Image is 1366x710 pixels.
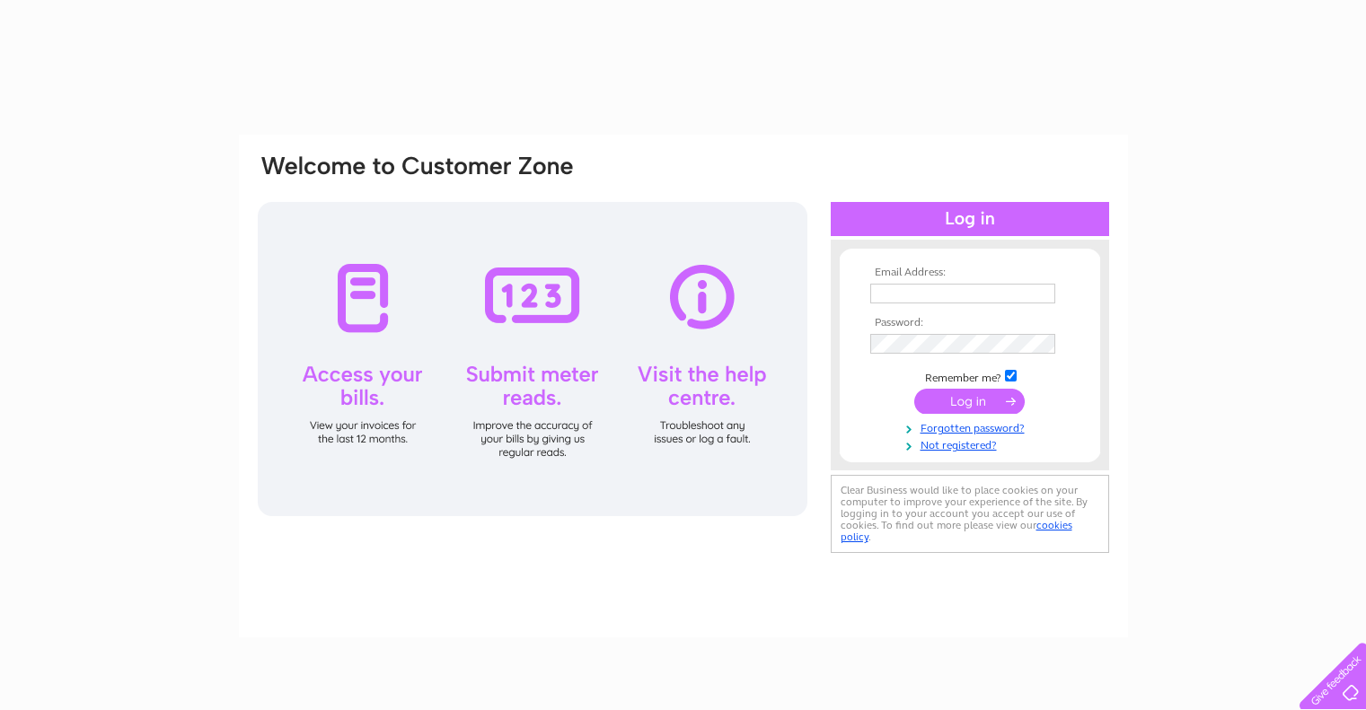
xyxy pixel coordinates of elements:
a: Forgotten password? [870,418,1074,435]
td: Remember me? [866,367,1074,385]
th: Email Address: [866,267,1074,279]
a: Not registered? [870,435,1074,452]
input: Submit [914,389,1025,414]
div: Clear Business would like to place cookies on your computer to improve your experience of the sit... [831,475,1109,553]
th: Password: [866,317,1074,329]
a: cookies policy [841,519,1072,543]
